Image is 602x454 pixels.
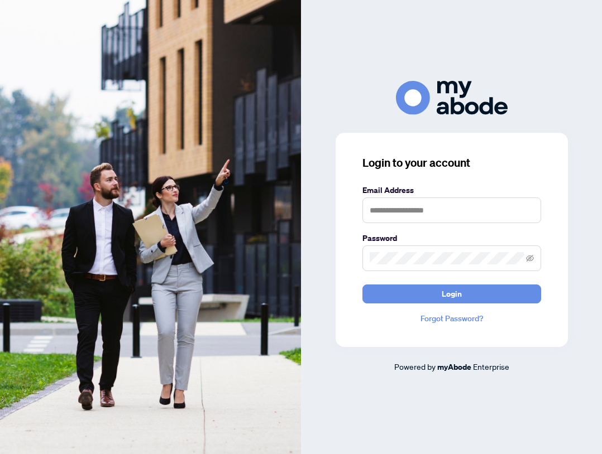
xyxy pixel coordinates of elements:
a: Forgot Password? [362,312,541,325]
label: Password [362,232,541,244]
label: Email Address [362,184,541,196]
h3: Login to your account [362,155,541,171]
span: Login [442,285,462,303]
button: Login [362,284,541,303]
span: eye-invisible [526,254,534,262]
a: myAbode [437,361,471,373]
span: Enterprise [473,361,509,371]
span: Powered by [394,361,436,371]
img: ma-logo [396,81,508,115]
